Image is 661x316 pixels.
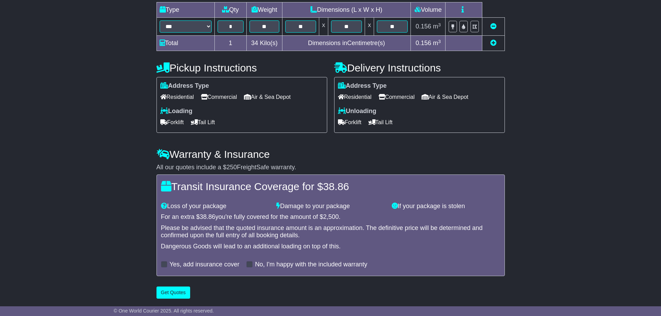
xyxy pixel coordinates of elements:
span: 38.86 [323,181,349,192]
span: Forklift [160,117,184,128]
span: Forklift [338,117,362,128]
div: Please be advised that the quoted insurance amount is an approximation. The definitive price will... [161,224,500,239]
span: 0.156 [416,23,431,30]
span: Residential [338,92,372,102]
span: m [433,40,441,46]
span: Commercial [379,92,415,102]
span: Tail Lift [191,117,215,128]
span: Residential [160,92,194,102]
div: Dangerous Goods will lead to an additional loading on top of this. [161,243,500,250]
span: Air & Sea Depot [244,92,291,102]
h4: Pickup Instructions [156,62,327,74]
span: 2,500 [323,213,339,220]
h4: Delivery Instructions [334,62,505,74]
h4: Warranty & Insurance [156,148,505,160]
td: Weight [247,2,282,18]
label: Address Type [338,82,387,90]
span: Commercial [201,92,237,102]
div: Loss of your package [158,203,273,210]
sup: 3 [438,39,441,44]
span: 0.156 [416,40,431,46]
label: Loading [160,108,193,115]
span: © One World Courier 2025. All rights reserved. [114,308,214,314]
span: 34 [251,40,258,46]
td: Volume [411,2,446,18]
td: x [319,18,328,36]
span: Tail Lift [368,117,393,128]
span: m [433,23,441,30]
span: 38.86 [200,213,215,220]
td: x [365,18,374,36]
h4: Transit Insurance Coverage for $ [161,181,500,192]
td: Total [156,36,214,51]
div: If your package is stolen [388,203,504,210]
td: Qty [214,2,247,18]
div: For an extra $ you're fully covered for the amount of $ . [161,213,500,221]
td: Dimensions (L x W x H) [282,2,411,18]
span: 250 [227,164,237,171]
label: Yes, add insurance cover [170,261,239,268]
a: Add new item [490,40,497,46]
label: No, I'm happy with the included warranty [255,261,367,268]
td: 1 [214,36,247,51]
sup: 3 [438,22,441,27]
a: Remove this item [490,23,497,30]
td: Dimensions in Centimetre(s) [282,36,411,51]
div: All our quotes include a $ FreightSafe warranty. [156,164,505,171]
td: Kilo(s) [247,36,282,51]
label: Address Type [160,82,209,90]
td: Type [156,2,214,18]
span: Air & Sea Depot [422,92,468,102]
button: Get Quotes [156,287,190,299]
label: Unloading [338,108,376,115]
div: Damage to your package [273,203,388,210]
